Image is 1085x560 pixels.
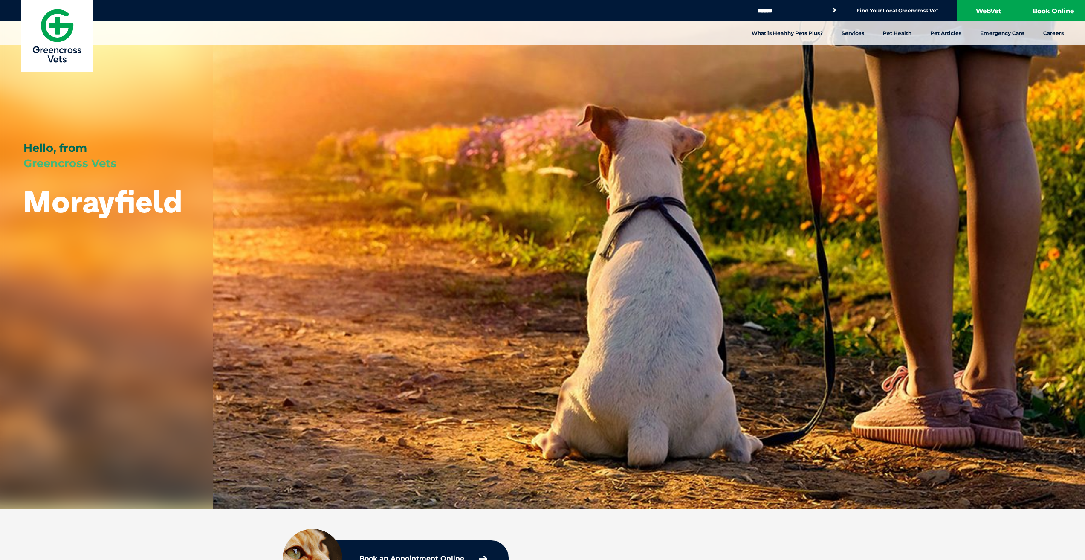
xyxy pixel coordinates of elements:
[830,6,839,15] button: Search
[23,184,182,218] h1: Morayfield
[832,21,874,45] a: Services
[921,21,971,45] a: Pet Articles
[1034,21,1073,45] a: Careers
[23,141,87,155] span: Hello, from
[971,21,1034,45] a: Emergency Care
[742,21,832,45] a: What is Healthy Pets Plus?
[874,21,921,45] a: Pet Health
[23,157,116,170] span: Greencross Vets
[856,7,938,14] a: Find Your Local Greencross Vet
